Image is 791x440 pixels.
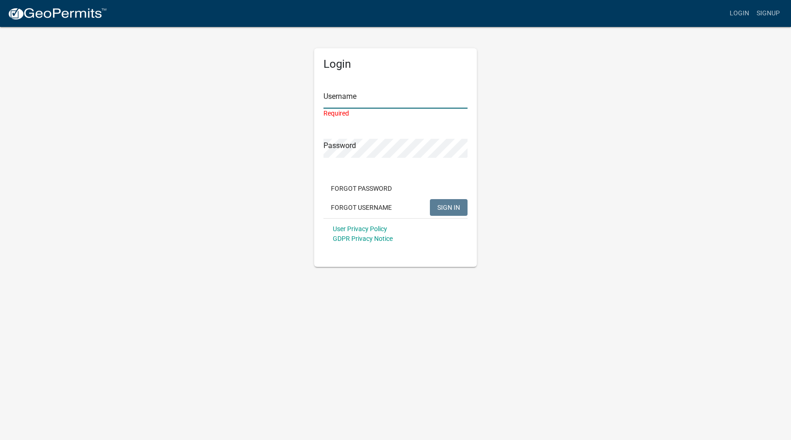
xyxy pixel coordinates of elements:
[333,235,393,242] a: GDPR Privacy Notice
[726,5,753,22] a: Login
[753,5,784,22] a: Signup
[333,225,387,233] a: User Privacy Policy
[323,180,399,197] button: Forgot Password
[323,109,468,118] div: Required
[323,199,399,216] button: Forgot Username
[437,203,460,211] span: SIGN IN
[323,58,468,71] h5: Login
[430,199,468,216] button: SIGN IN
